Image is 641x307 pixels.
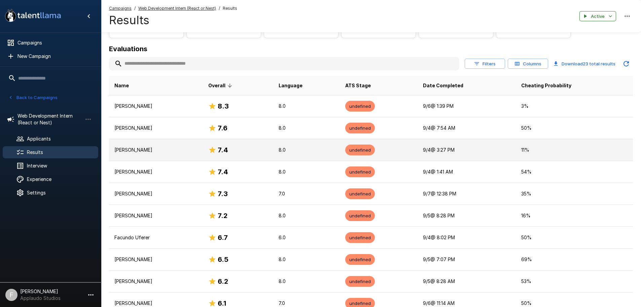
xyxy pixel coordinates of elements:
[345,278,375,285] span: undefined
[114,256,198,263] p: [PERSON_NAME]
[418,117,516,139] td: 9/4 @ 7:54 AM
[134,5,136,12] span: /
[218,101,229,112] h6: 8.3
[345,147,375,153] span: undefined
[208,82,234,90] span: Overall
[218,210,227,221] h6: 7.2
[114,103,198,110] p: [PERSON_NAME]
[109,6,132,11] u: Campaigns
[619,57,633,70] button: Updated Today - 10:15 AM
[418,139,516,161] td: 9/4 @ 3:27 PM
[279,125,334,131] p: 8.0
[465,59,505,69] button: Filters
[114,168,198,175] p: [PERSON_NAME]
[279,212,334,219] p: 8.0
[345,169,375,175] span: undefined
[508,59,548,69] button: Columns
[418,205,516,227] td: 9/5 @ 8:28 PM
[551,57,618,70] button: Download23 total results
[418,271,516,293] td: 9/5 @ 8:28 AM
[114,212,198,219] p: [PERSON_NAME]
[279,103,334,110] p: 8.0
[114,300,198,307] p: [PERSON_NAME]
[521,300,628,307] p: 50 %
[579,11,616,22] button: Active
[109,13,237,27] h4: Results
[418,183,516,205] td: 9/7 @ 12:38 PM
[423,82,463,90] span: Date Completed
[279,147,334,153] p: 8.0
[114,147,198,153] p: [PERSON_NAME]
[114,125,198,131] p: [PERSON_NAME]
[218,188,228,199] h6: 7.3
[521,103,628,110] p: 3 %
[114,190,198,197] p: [PERSON_NAME]
[521,190,628,197] p: 35 %
[114,82,129,90] span: Name
[521,234,628,241] p: 50 %
[521,168,628,175] p: 54 %
[521,125,628,131] p: 50 %
[218,123,227,133] h6: 7.6
[345,300,375,307] span: undefined
[521,212,628,219] p: 16 %
[345,191,375,197] span: undefined
[521,82,571,90] span: Cheating Probability
[345,213,375,219] span: undefined
[218,232,228,243] h6: 6.7
[223,5,237,12] span: Results
[521,147,628,153] p: 11 %
[521,256,628,263] p: 69 %
[219,5,220,12] span: /
[418,227,516,249] td: 9/4 @ 8:02 PM
[114,234,198,241] p: Facundo Uferer
[279,234,334,241] p: 6.0
[345,125,375,131] span: undefined
[418,161,516,183] td: 9/4 @ 1:41 AM
[345,103,375,110] span: undefined
[218,254,228,265] h6: 6.5
[418,249,516,271] td: 9/5 @ 7:07 PM
[109,45,147,53] b: Evaluations
[279,82,302,90] span: Language
[138,6,216,11] u: Web Development Intern (React or Nest)
[521,278,628,285] p: 53 %
[345,256,375,263] span: undefined
[345,82,371,90] span: ATS Stage
[418,95,516,117] td: 9/6 @ 1:39 PM
[279,300,334,307] p: 7.0
[114,278,198,285] p: [PERSON_NAME]
[218,145,228,155] h6: 7.4
[279,278,334,285] p: 8.0
[279,190,334,197] p: 7.0
[345,235,375,241] span: undefined
[279,256,334,263] p: 8.0
[218,166,228,177] h6: 7.4
[279,168,334,175] p: 8.0
[218,276,228,287] h6: 6.2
